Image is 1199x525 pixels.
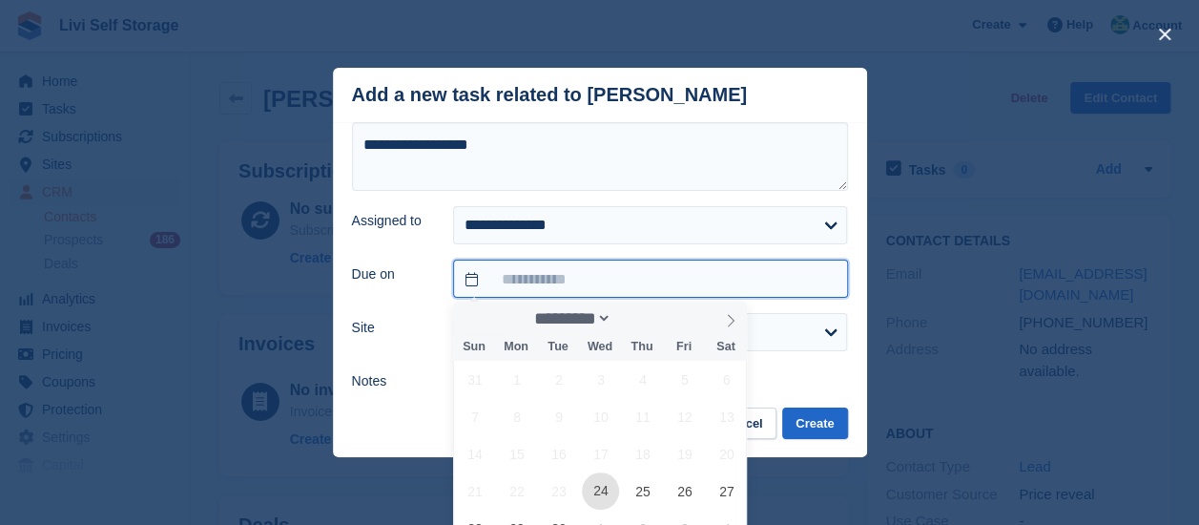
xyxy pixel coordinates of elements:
[666,398,703,435] span: September 12, 2025
[352,211,431,231] label: Assigned to
[528,308,612,328] select: Month
[582,435,619,472] span: September 17, 2025
[540,361,577,398] span: September 2, 2025
[582,398,619,435] span: September 10, 2025
[582,472,619,510] span: September 24, 2025
[708,435,745,472] span: September 20, 2025
[352,371,431,391] label: Notes
[666,435,703,472] span: September 19, 2025
[498,472,535,510] span: September 22, 2025
[708,398,745,435] span: September 13, 2025
[540,435,577,472] span: September 16, 2025
[663,341,705,353] span: Fri
[579,341,621,353] span: Wed
[624,361,661,398] span: September 4, 2025
[498,435,535,472] span: September 15, 2025
[705,341,747,353] span: Sat
[666,472,703,510] span: September 26, 2025
[621,341,663,353] span: Thu
[624,472,661,510] span: September 25, 2025
[708,361,745,398] span: September 6, 2025
[611,308,672,328] input: Year
[498,398,535,435] span: September 8, 2025
[540,398,577,435] span: September 9, 2025
[453,341,495,353] span: Sun
[456,472,493,510] span: September 21, 2025
[352,318,431,338] label: Site
[456,361,493,398] span: August 31, 2025
[498,361,535,398] span: September 1, 2025
[456,435,493,472] span: September 14, 2025
[666,361,703,398] span: September 5, 2025
[537,341,579,353] span: Tue
[624,435,661,472] span: September 18, 2025
[352,264,431,284] label: Due on
[495,341,537,353] span: Mon
[540,472,577,510] span: September 23, 2025
[624,398,661,435] span: September 11, 2025
[352,84,748,106] div: Add a new task related to [PERSON_NAME]
[1149,19,1180,50] button: close
[708,472,745,510] span: September 27, 2025
[782,408,847,439] button: Create
[456,398,493,435] span: September 7, 2025
[582,361,619,398] span: September 3, 2025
